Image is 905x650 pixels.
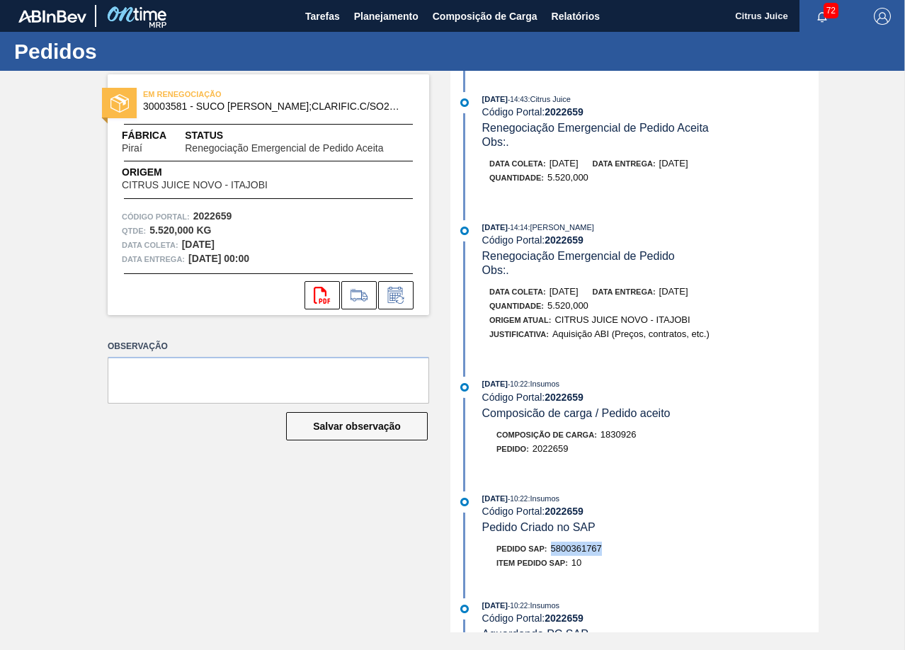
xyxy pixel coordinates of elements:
div: Código Portal: [482,392,819,403]
span: Pedido SAP: [496,544,547,553]
strong: [DATE] [182,239,215,250]
span: Origem [122,165,308,180]
span: Quantidade : [489,173,544,182]
span: Renegociação Emergencial de Pedido Aceita [185,143,383,154]
strong: 2022659 [545,612,584,624]
span: 72 [824,3,838,18]
span: : [PERSON_NAME] [528,223,594,232]
span: Data coleta: [489,159,546,168]
span: Data entrega: [593,287,656,296]
span: Obs: . [482,136,509,148]
span: Item pedido SAP: [496,559,568,567]
img: atual [460,498,469,506]
span: Pedido : [496,445,529,453]
img: atual [460,227,469,235]
span: [DATE] [482,223,508,232]
span: : Insumos [528,494,559,503]
span: 30003581 - SUCO CONCENT LIMAO;CLARIFIC.C/SO2;PEPSI; [143,101,400,112]
span: Justificativa: [489,330,549,338]
div: Código Portal: [482,106,819,118]
span: Renegociação Emergencial de Pedido [482,250,675,262]
img: atual [460,383,469,392]
span: Aguardando PC SAP [482,628,588,640]
img: status [110,94,129,113]
span: Quantidade : [489,302,544,310]
span: Data entrega: [122,252,185,266]
span: : Insumos [528,601,559,610]
span: CITRUS JUICE NOVO - ITAJOBI [554,314,690,325]
span: Renegociação Emergencial de Pedido Aceita [482,122,709,134]
strong: 2022659 [193,210,232,222]
span: Piraí [122,143,142,154]
span: [DATE] [659,158,688,169]
span: Aquisição ABI (Preços, contratos, etc.) [552,329,710,339]
span: Origem Atual: [489,316,551,324]
span: - 10:22 [508,380,528,388]
div: Código Portal: [482,612,819,624]
span: Composicão de carga / Pedido aceito [482,407,671,419]
span: 10 [571,557,581,568]
span: Fábrica [122,128,185,143]
img: Logout [874,8,891,25]
span: - 14:43 [508,96,528,103]
span: [DATE] [482,601,508,610]
strong: 2022659 [545,392,584,403]
span: 1830926 [601,429,637,440]
strong: 2022659 [545,234,584,246]
span: Composição de Carga : [496,431,597,439]
span: Data entrega: [593,159,656,168]
span: 5.520,000 [547,172,588,183]
span: - 14:14 [508,224,528,232]
span: [DATE] [550,286,579,297]
img: atual [460,605,469,613]
span: : Citrus Juice [528,95,571,103]
span: 5800361767 [551,543,602,554]
strong: [DATE] 00:00 [188,253,249,264]
div: Abrir arquivo PDF [304,281,340,309]
span: Pedido Criado no SAP [482,521,596,533]
span: Código Portal: [122,210,190,224]
div: Código Portal: [482,506,819,517]
span: - 10:22 [508,495,528,503]
span: Data coleta: [489,287,546,296]
span: 5.520,000 [547,300,588,311]
span: 2022659 [533,443,569,454]
span: Obs: . [482,264,509,276]
span: [DATE] [482,380,508,388]
div: Código Portal: [482,234,819,246]
strong: 2022659 [545,106,584,118]
span: Status [185,128,415,143]
h1: Pedidos [14,43,266,59]
label: Observação [108,336,429,357]
img: atual [460,98,469,107]
span: Qtde : [122,224,146,238]
span: : Insumos [528,380,559,388]
span: CITRUS JUICE NOVO - ITAJOBI [122,180,268,190]
span: Composição de Carga [433,8,537,25]
strong: 5.520,000 KG [149,224,211,236]
span: Tarefas [305,8,340,25]
span: Relatórios [552,8,600,25]
strong: 2022659 [545,506,584,517]
div: Ir para Composição de Carga [341,281,377,309]
span: [DATE] [659,286,688,297]
img: TNhmsLtSVTkK8tSr43FrP2fwEKptu5GPRR3wAAAABJRU5ErkJggg== [18,10,86,23]
button: Notificações [799,6,845,26]
span: [DATE] [550,158,579,169]
span: Planejamento [354,8,419,25]
span: Data coleta: [122,238,178,252]
div: Informar alteração no pedido [378,281,414,309]
span: [DATE] [482,95,508,103]
span: [DATE] [482,494,508,503]
span: - 10:22 [508,602,528,610]
button: Salvar observação [286,412,428,440]
span: EM RENEGOCIAÇÃO [143,87,341,101]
